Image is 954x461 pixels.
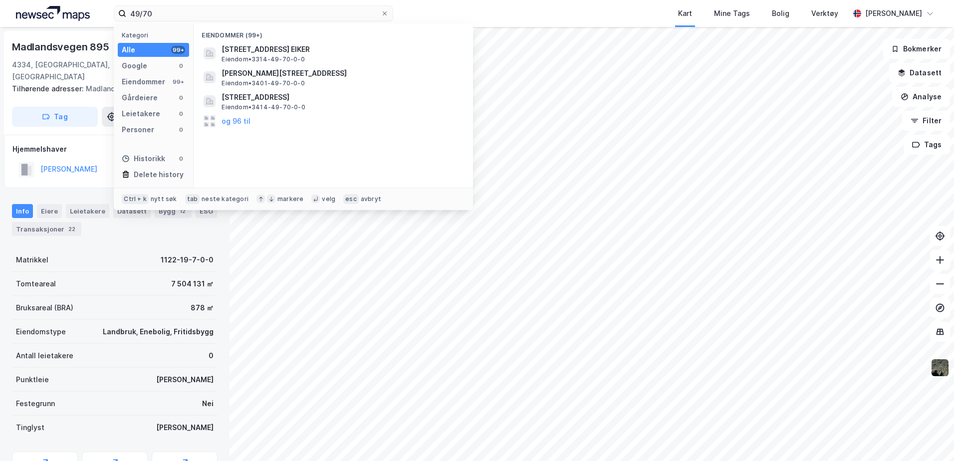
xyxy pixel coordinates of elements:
div: [PERSON_NAME] [156,422,214,434]
div: 0 [177,110,185,118]
div: [PERSON_NAME] [156,374,214,386]
div: 0 [177,62,185,70]
div: 0 [177,126,185,134]
div: Antall leietakere [16,350,73,362]
div: Personer [122,124,154,136]
div: Leietakere [122,108,160,120]
span: Eiendom • 3401-49-70-0-0 [222,79,304,87]
div: 12 [178,206,188,216]
div: tab [185,194,200,204]
div: Eiendomstype [16,326,66,338]
span: [PERSON_NAME][STREET_ADDRESS] [222,67,461,79]
span: Eiendom • 3414-49-70-0-0 [222,103,305,111]
div: Hjemmelshaver [12,143,217,155]
div: esc [343,194,359,204]
div: 99+ [171,78,185,86]
button: Analyse [892,87,950,107]
div: neste kategori [202,195,248,203]
div: Punktleie [16,374,49,386]
img: 9k= [931,358,950,377]
div: Delete history [134,169,184,181]
div: Tomteareal [16,278,56,290]
div: 0 [209,350,214,362]
div: Info [12,204,33,218]
div: 0 [177,94,185,102]
button: Filter [902,111,950,131]
button: og 96 til [222,115,250,127]
div: [PERSON_NAME] [865,7,922,19]
div: Matrikkel [16,254,48,266]
span: [STREET_ADDRESS] EIKER [222,43,461,55]
div: Historikk [122,153,165,165]
div: 22 [66,224,77,234]
div: Tinglyst [16,422,44,434]
div: Eiere [37,204,62,218]
div: avbryt [361,195,381,203]
div: Ctrl + k [122,194,149,204]
div: 878 ㎡ [191,302,214,314]
div: velg [322,195,335,203]
div: Gårdeiere [122,92,158,104]
div: Bruksareal (BRA) [16,302,73,314]
div: Leietakere [66,204,109,218]
button: Datasett [889,63,950,83]
div: Madlandsvegen 912 [12,83,210,95]
div: 1122-19-7-0-0 [161,254,214,266]
div: Mine Tags [714,7,750,19]
span: Eiendom • 3314-49-70-0-0 [222,55,304,63]
div: 99+ [171,46,185,54]
div: 0 [177,155,185,163]
div: Bolig [772,7,789,19]
div: Nei [202,398,214,410]
span: [STREET_ADDRESS] [222,91,461,103]
div: Alle [122,44,135,56]
div: 7 504 131 ㎡ [171,278,214,290]
div: Kart [678,7,692,19]
div: Bygg [155,204,192,218]
input: Søk på adresse, matrikkel, gårdeiere, leietakere eller personer [126,6,381,21]
div: Eiendommer [122,76,165,88]
div: Madlandsvegen 895 [12,39,111,55]
div: Verktøy [811,7,838,19]
div: markere [277,195,303,203]
div: Datasett [113,204,151,218]
div: Landbruk, Enebolig, Fritidsbygg [103,326,214,338]
button: Tag [12,107,98,127]
div: Google [122,60,147,72]
div: ESG [196,204,217,218]
iframe: Chat Widget [904,413,954,461]
button: Tags [904,135,950,155]
button: Bokmerker [883,39,950,59]
div: Kategori [122,31,189,39]
div: nytt søk [151,195,177,203]
div: Transaksjoner [12,222,81,236]
div: Eiendommer (99+) [194,23,473,41]
span: Tilhørende adresser: [12,84,86,93]
div: 4334, [GEOGRAPHIC_DATA], [GEOGRAPHIC_DATA] [12,59,174,83]
img: logo.a4113a55bc3d86da70a041830d287a7e.svg [16,6,90,21]
div: Festegrunn [16,398,55,410]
